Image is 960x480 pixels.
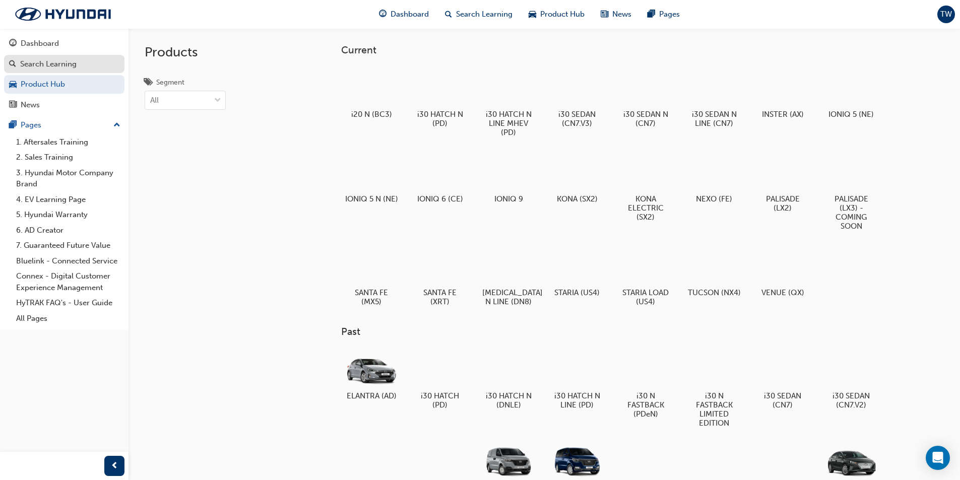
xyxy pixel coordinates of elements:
[615,346,676,423] a: i30 N FASTBACK (PDeN)
[529,8,536,21] span: car-icon
[156,78,184,88] div: Segment
[12,295,124,311] a: HyTRAK FAQ's - User Guide
[9,121,17,130] span: pages-icon
[547,346,607,414] a: i30 HATCH N LINE (PD)
[482,288,535,306] h5: [MEDICAL_DATA] N LINE (DN8)
[113,119,120,132] span: up-icon
[20,58,77,70] div: Search Learning
[825,110,878,119] h5: IONIQ 5 (NE)
[9,39,17,48] span: guage-icon
[345,110,398,119] h5: i20 N (BC3)
[12,253,124,269] a: Bluelink - Connected Service
[752,242,813,301] a: VENUE (QX)
[21,119,41,131] div: Pages
[371,4,437,25] a: guage-iconDashboard
[12,165,124,192] a: 3. Hyundai Motor Company Brand
[391,9,429,20] span: Dashboard
[619,391,672,419] h5: i30 N FASTBACK (PDeN)
[12,311,124,326] a: All Pages
[12,134,124,150] a: 1. Aftersales Training
[825,194,878,231] h5: PALISADE (LX3) - COMING SOON
[410,242,470,310] a: SANTA FE (XRT)
[752,149,813,216] a: PALISADE (LX2)
[551,110,604,128] h5: i30 SEDAN (CN7.V3)
[410,149,470,207] a: IONIQ 6 (CE)
[540,9,585,20] span: Product Hub
[482,110,535,137] h5: i30 HATCH N LINE MHEV (PD)
[684,64,744,131] a: i30 SEDAN N LINE (CN7)
[551,288,604,297] h5: STARIA (US4)
[445,8,452,21] span: search-icon
[659,9,680,20] span: Pages
[9,80,17,89] span: car-icon
[752,346,813,414] a: i30 SEDAN (CN7)
[111,460,118,472] span: prev-icon
[341,64,402,122] a: i20 N (BC3)
[615,242,676,310] a: STARIA LOAD (US4)
[4,96,124,114] a: News
[688,391,741,428] h5: i30 N FASTBACK LIMITED EDITION
[150,95,159,106] div: All
[145,44,226,60] h2: Products
[9,101,17,110] span: news-icon
[341,242,402,310] a: SANTA FE (MX5)
[619,288,672,306] h5: STARIA LOAD (US4)
[4,116,124,134] button: Pages
[12,238,124,253] a: 7. Guaranteed Future Value
[821,346,881,414] a: i30 SEDAN (CN7.V2)
[937,6,955,23] button: TW
[482,391,535,409] h5: i30 HATCH N (DNLE)
[615,149,676,225] a: KONA ELECTRIC (SX2)
[684,149,744,207] a: NEXO (FE)
[5,4,121,25] img: Trak
[648,8,655,21] span: pages-icon
[547,242,607,301] a: STARIA (US4)
[612,9,631,20] span: News
[410,64,470,131] a: i30 HATCH N (PD)
[379,8,387,21] span: guage-icon
[341,326,914,337] h3: Past
[688,288,741,297] h5: TUCSON (NX4)
[437,4,521,25] a: search-iconSearch Learning
[414,194,467,203] h5: IONIQ 6 (CE)
[688,110,741,128] h5: i30 SEDAN N LINE (CN7)
[482,194,535,203] h5: IONIQ 9
[410,346,470,414] a: i30 HATCH (PD)
[12,268,124,295] a: Connex - Digital Customer Experience Management
[414,110,467,128] h5: i30 HATCH N (PD)
[4,32,124,116] button: DashboardSearch LearningProduct HubNews
[478,149,539,207] a: IONIQ 9
[4,34,124,53] a: Dashboard
[752,64,813,122] a: INSTER (AX)
[12,223,124,238] a: 6. AD Creator
[825,391,878,409] h5: i30 SEDAN (CN7.V2)
[619,110,672,128] h5: i30 SEDAN N (CN7)
[478,346,539,414] a: i30 HATCH N (DNLE)
[926,446,950,470] div: Open Intercom Messenger
[345,288,398,306] h5: SANTA FE (MX5)
[12,150,124,165] a: 2. Sales Training
[756,194,809,213] h5: PALISADE (LX2)
[684,346,744,432] a: i30 N FASTBACK LIMITED EDITION
[547,149,607,207] a: KONA (SX2)
[601,8,608,21] span: news-icon
[341,346,402,404] a: ELANTRA (AD)
[414,391,467,409] h5: i30 HATCH (PD)
[688,194,741,203] h5: NEXO (FE)
[756,288,809,297] h5: VENUE (QX)
[9,60,16,69] span: search-icon
[345,194,398,203] h5: IONIQ 5 N (NE)
[478,242,539,310] a: [MEDICAL_DATA] N LINE (DN8)
[756,110,809,119] h5: INSTER (AX)
[593,4,639,25] a: news-iconNews
[821,149,881,234] a: PALISADE (LX3) - COMING SOON
[414,288,467,306] h5: SANTA FE (XRT)
[756,391,809,409] h5: i30 SEDAN (CN7)
[684,242,744,301] a: TUCSON (NX4)
[619,194,672,222] h5: KONA ELECTRIC (SX2)
[521,4,593,25] a: car-iconProduct Hub
[12,207,124,223] a: 5. Hyundai Warranty
[21,99,40,111] div: News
